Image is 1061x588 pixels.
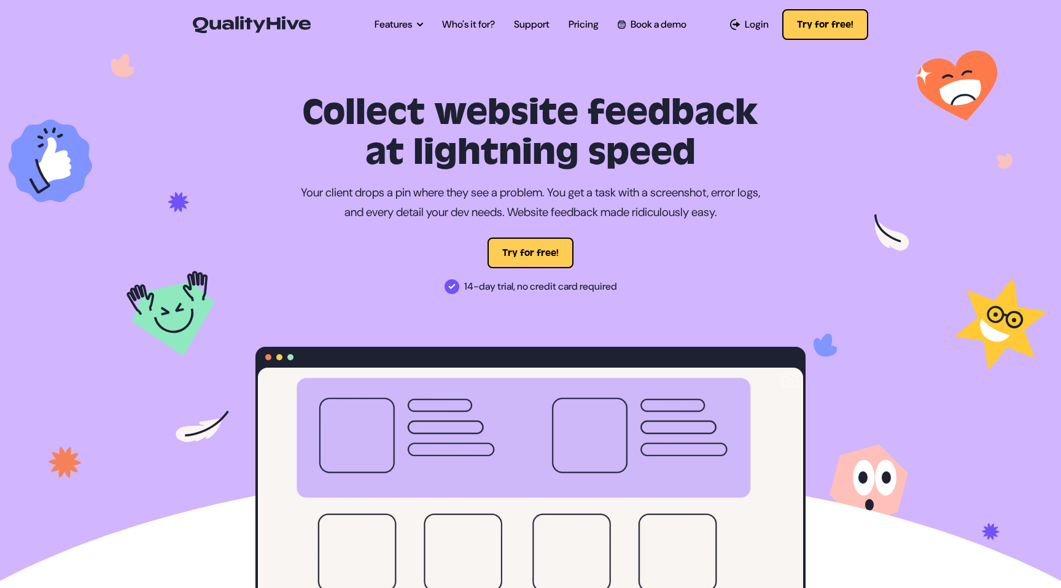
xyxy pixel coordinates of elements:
a: Features [375,17,423,32]
a: Login [730,17,769,32]
h1: Collect website feedback at lightning speed [255,93,806,173]
img: QualityHive - Bug Tracking Tool [193,16,311,33]
a: Pricing [569,17,599,32]
img: Book a QualityHive Demo [618,20,626,28]
a: Support [514,17,550,32]
p: Your client drops a pin where they see a problem. You get a task with a screenshot, error logs, a... [300,183,761,223]
span: 14-day trial, no credit card required [464,277,617,296]
a: Book a demo [618,17,686,32]
button: Try for free! [782,9,868,40]
a: Who's it for? [442,17,495,32]
button: Try for free! [488,238,573,268]
span: Login [745,17,769,32]
img: 14-day trial, no credit card required [445,279,459,294]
